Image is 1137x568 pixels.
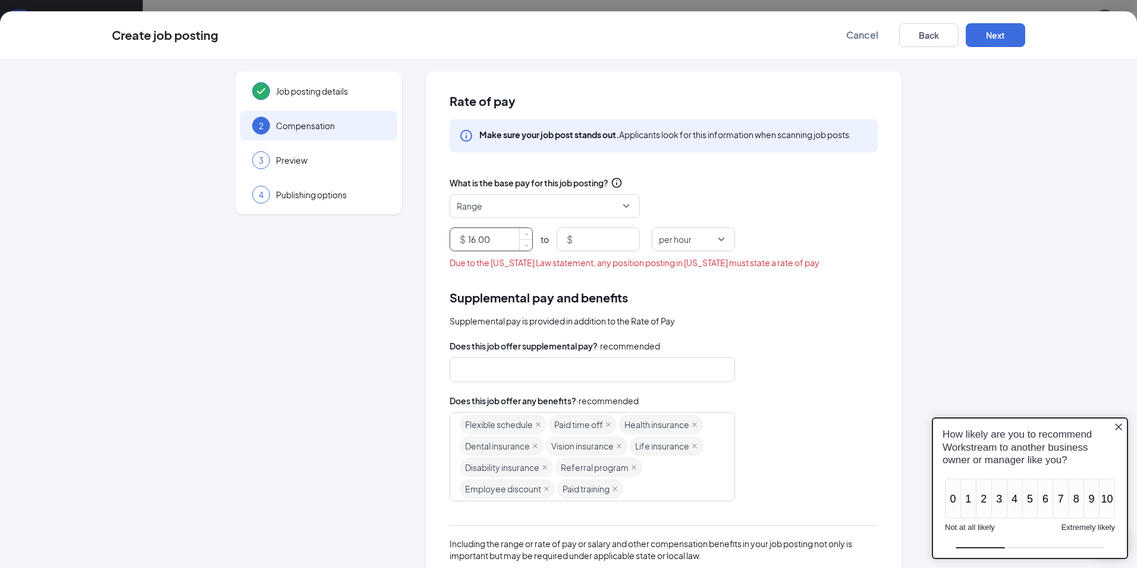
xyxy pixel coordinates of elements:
span: down [523,242,530,249]
span: close [692,443,698,449]
span: close [544,486,549,492]
span: Cancel [846,29,878,41]
span: · recommended [576,394,639,407]
span: Due to the [US_STATE] Law statement, any position posting in [US_STATE] must state a rate of pay [450,256,819,269]
span: What is the base pay for this job posting? [450,176,608,189]
svg: Info [611,177,623,189]
span: close [631,464,637,470]
span: close [612,486,618,492]
svg: Info [459,129,473,143]
span: close [535,422,541,427]
span: Does this job offer supplemental pay? [450,339,598,352]
span: Flexible schedule [465,416,533,433]
span: Compensation [276,120,385,132]
div: Create job posting [112,29,218,42]
span: close [692,422,698,427]
span: close [605,422,611,427]
span: close [616,443,622,449]
span: Rate of pay [450,95,878,107]
span: Does this job offer any benefits? [450,394,576,407]
svg: Checkmark [254,84,268,98]
span: · recommended [598,339,660,352]
span: Range [457,195,482,217]
div: Applicants look for this information when scanning job posts. [479,129,852,141]
span: per hour [659,228,692,251]
button: Cancel [833,23,892,47]
span: 2 [259,120,263,132]
b: Make sure your job post stands out. [479,129,619,140]
span: Preview [276,154,385,166]
span: Increase Value [519,228,532,239]
span: Job posting details [276,85,385,97]
button: Back [899,23,959,47]
span: Paid time off [554,416,603,433]
span: Supplemental pay is provided in addition to the Rate of Pay [450,314,675,327]
span: Vision insurance [551,437,614,455]
span: to [541,233,549,245]
button: Next [966,23,1025,47]
span: close [542,464,548,470]
span: 3 [259,154,263,166]
span: Employee discount [465,480,541,498]
span: Publishing options [276,189,385,201]
span: Paid training [563,480,610,498]
span: Supplemental pay and benefits [450,288,628,307]
span: close [532,443,538,449]
span: Life insurance [635,437,689,455]
span: Dental insurance [465,437,530,455]
iframe: Sprig User Feedback Dialog [923,408,1137,568]
span: Referral program [561,458,629,476]
span: Decrease Value [519,239,532,251]
span: 4 [259,189,263,201]
span: Health insurance [624,416,689,433]
span: up [523,231,530,238]
span: Disability insurance [465,458,539,476]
